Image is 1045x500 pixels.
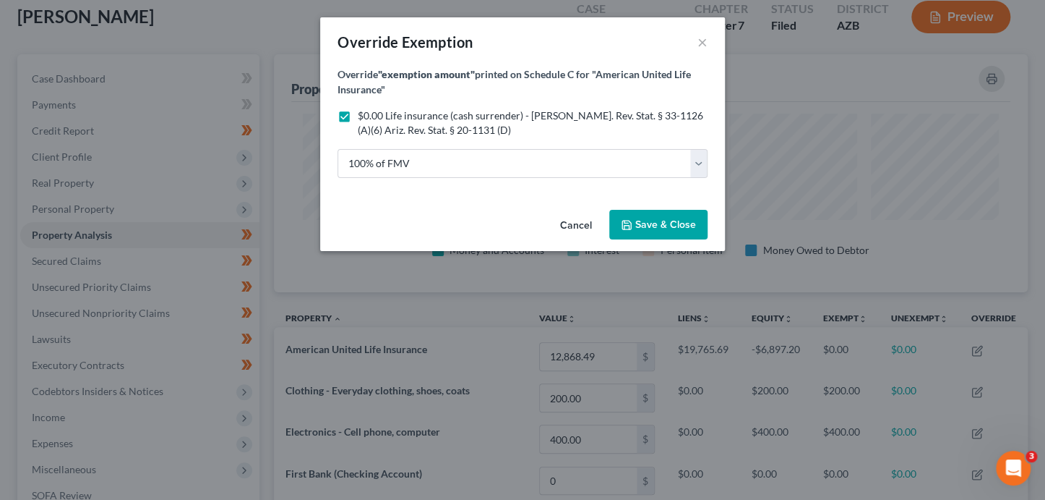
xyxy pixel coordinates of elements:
button: Save & Close [609,210,708,240]
strong: "exemption amount" [378,68,475,80]
span: $0.00 Life insurance (cash surrender) - [PERSON_NAME]. Rev. Stat. § 33-1126 (A)(6) Ariz. Rev. Sta... [358,109,703,136]
iframe: Intercom live chat [996,451,1031,486]
span: Save & Close [635,219,696,231]
div: Override Exemption [337,32,473,52]
span: 3 [1025,451,1037,462]
label: Override printed on Schedule C for "American United Life Insurance" [337,67,708,97]
button: Cancel [549,211,603,240]
button: × [697,33,708,51]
